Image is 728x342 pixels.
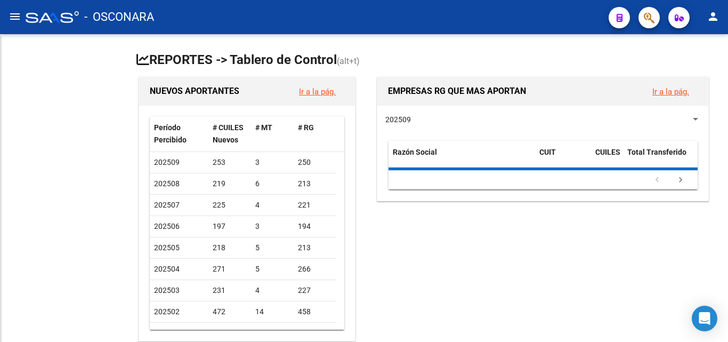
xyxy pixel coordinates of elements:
datatable-header-cell: Total Transferido [623,141,698,176]
datatable-header-cell: CUIT [535,141,591,176]
div: 253 [213,156,247,169]
div: 14 [255,306,289,318]
span: Razón Social [393,148,437,156]
div: 1.370 [298,327,332,339]
div: 197 [213,220,247,233]
div: 250 [298,156,332,169]
span: CUIT [539,148,556,156]
span: 202507 [154,201,180,209]
a: go to previous page [647,174,667,186]
span: # CUILES Nuevos [213,123,244,144]
div: 225 [213,199,247,211]
div: 266 [298,263,332,275]
datatable-header-cell: # RG [294,116,336,152]
div: 4 [255,199,289,211]
div: 218 [213,242,247,254]
div: 5 [255,242,289,254]
div: 219 [213,178,247,190]
div: 17 [255,327,289,339]
span: 202509 [385,115,411,124]
a: Ir a la pág. [299,87,336,97]
div: 458 [298,306,332,318]
span: (alt+t) [337,56,360,66]
span: CUILES [595,148,620,156]
span: # MT [255,123,272,132]
mat-icon: person [707,10,719,23]
div: 194 [298,220,332,233]
datatable-header-cell: CUILES [591,141,623,176]
div: 6 [255,178,289,190]
mat-icon: menu [9,10,21,23]
div: 227 [298,284,332,297]
span: Total Transferido [627,148,686,156]
span: 202505 [154,243,180,252]
span: 202503 [154,286,180,295]
datatable-header-cell: # CUILES Nuevos [208,116,251,152]
span: 202509 [154,158,180,166]
button: Ir a la pág. [644,82,698,101]
div: 221 [298,199,332,211]
span: NUEVOS APORTANTES [150,86,239,96]
div: 1.387 [213,327,247,339]
button: Ir a la pág. [290,82,344,101]
div: 213 [298,242,332,254]
span: 202506 [154,222,180,230]
div: 472 [213,306,247,318]
span: # RG [298,123,314,132]
div: 3 [255,156,289,169]
span: - OSCONARA [84,5,154,29]
span: 202504 [154,265,180,273]
div: 213 [298,178,332,190]
span: 202501 [154,329,180,337]
datatable-header-cell: Período Percibido [150,116,208,152]
div: 4 [255,284,289,297]
div: Open Intercom Messenger [692,306,717,331]
h1: REPORTES -> Tablero de Control [136,51,711,70]
a: Ir a la pág. [652,87,689,97]
a: go to next page [670,174,691,186]
span: Período Percibido [154,123,187,144]
span: 202508 [154,179,180,188]
span: 202502 [154,307,180,316]
div: 3 [255,220,289,233]
div: 231 [213,284,247,297]
datatable-header-cell: Razón Social [389,141,535,176]
span: EMPRESAS RG QUE MAS APORTAN [388,86,526,96]
div: 5 [255,263,289,275]
datatable-header-cell: # MT [251,116,294,152]
div: 271 [213,263,247,275]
